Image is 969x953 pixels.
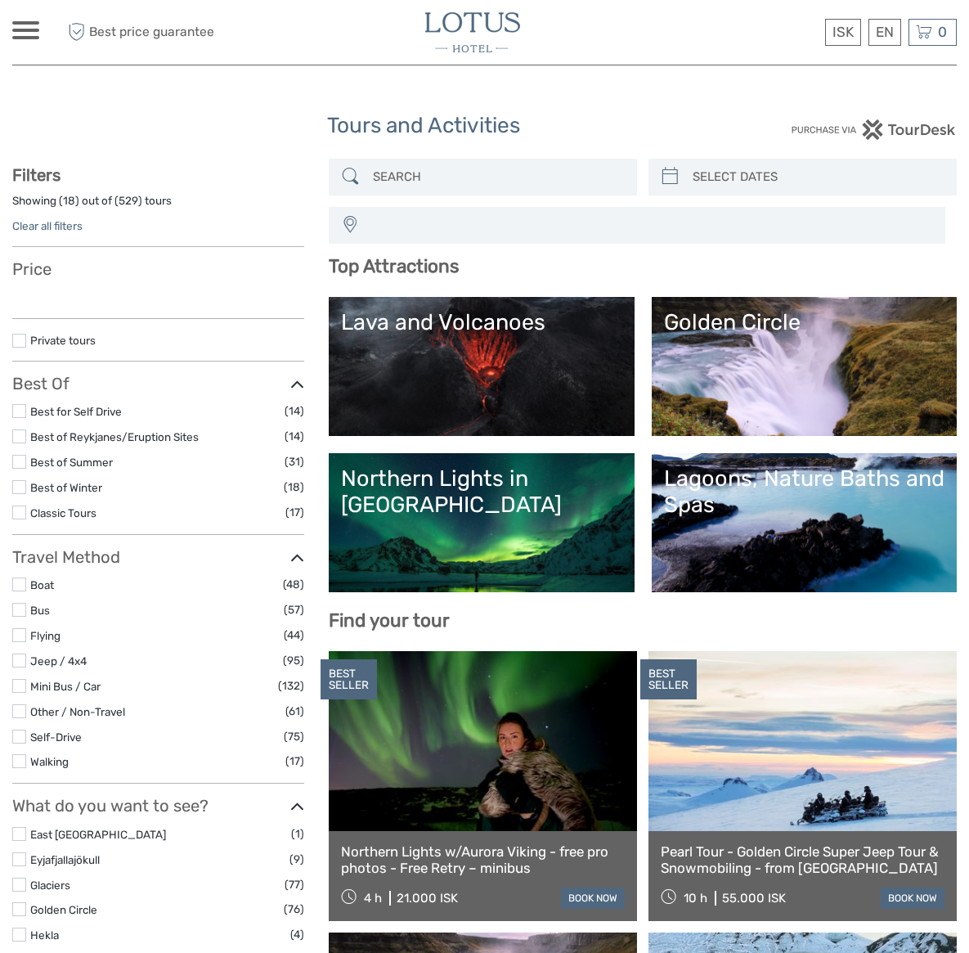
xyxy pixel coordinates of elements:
[791,119,957,140] img: PurchaseViaTourDesk.png
[832,24,854,40] span: ISK
[30,405,122,418] a: Best for Self Drive
[425,12,520,52] img: 40-5dc62ba0-bbfb-450f-bd65-f0e2175b1aef_logo_small.jpg
[12,165,61,185] strong: Filters
[284,727,304,746] span: (75)
[561,888,625,909] a: book now
[397,891,458,906] div: 21.000 ISK
[935,24,949,40] span: 0
[30,629,61,642] a: Flying
[64,19,249,46] span: Best price guarantee
[30,903,97,916] a: Golden Circle
[868,19,901,46] div: EN
[684,891,707,906] span: 10 h
[12,259,304,279] h3: Price
[30,654,87,668] a: Jeep / 4x4
[881,888,944,909] a: book now
[30,928,59,942] a: Hekla
[341,465,621,519] div: Northern Lights in [GEOGRAPHIC_DATA]
[640,659,697,700] div: BEST SELLER
[12,374,304,393] h3: Best Of
[30,755,69,768] a: Walking
[119,193,138,209] label: 529
[30,604,50,617] a: Bus
[30,705,125,718] a: Other / Non-Travel
[285,752,304,771] span: (17)
[664,465,944,580] a: Lagoons, Nature Baths and Spas
[284,900,304,919] span: (76)
[12,547,304,567] h3: Travel Method
[30,578,54,591] a: Boat
[321,659,377,700] div: BEST SELLER
[285,875,304,894] span: (77)
[285,402,304,420] span: (14)
[341,465,621,580] a: Northern Lights in [GEOGRAPHIC_DATA]
[686,163,949,191] input: SELECT DATES
[284,478,304,497] span: (18)
[30,334,96,347] a: Private tours
[284,600,304,619] span: (57)
[278,677,304,695] span: (132)
[12,796,304,816] h3: What do you want to see?
[30,481,102,494] a: Best of Winter
[290,925,304,944] span: (4)
[283,575,304,594] span: (48)
[30,680,101,693] a: Mini Bus / Car
[285,702,304,721] span: (61)
[30,879,70,892] a: Glaciers
[30,506,96,519] a: Classic Tours
[327,113,642,139] h1: Tours and Activities
[341,309,621,335] div: Lava and Volcanoes
[30,430,199,443] a: Best of Reykjanes/Eruption Sites
[285,503,304,522] span: (17)
[285,452,304,471] span: (31)
[341,309,621,424] a: Lava and Volcanoes
[661,843,944,877] a: Pearl Tour - Golden Circle Super Jeep Tour & Snowmobiling - from [GEOGRAPHIC_DATA]
[284,626,304,645] span: (44)
[329,255,459,277] b: Top Attractions
[364,891,382,906] span: 4 h
[12,219,83,232] a: Clear all filters
[722,891,786,906] div: 55.000 ISK
[664,465,944,519] div: Lagoons, Nature Baths and Spas
[30,828,166,841] a: East [GEOGRAPHIC_DATA]
[289,850,304,869] span: (9)
[329,609,450,632] b: Find your tour
[283,651,304,670] span: (95)
[63,193,75,209] label: 18
[12,193,304,218] div: Showing ( ) out of ( ) tours
[30,853,100,866] a: Eyjafjallajökull
[30,456,113,469] a: Best of Summer
[664,309,944,335] div: Golden Circle
[291,825,304,843] span: (1)
[664,309,944,424] a: Golden Circle
[341,843,625,877] a: Northern Lights w/Aurora Viking - free pro photos - Free Retry – minibus
[366,163,629,191] input: SEARCH
[30,730,82,744] a: Self-Drive
[285,427,304,446] span: (14)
